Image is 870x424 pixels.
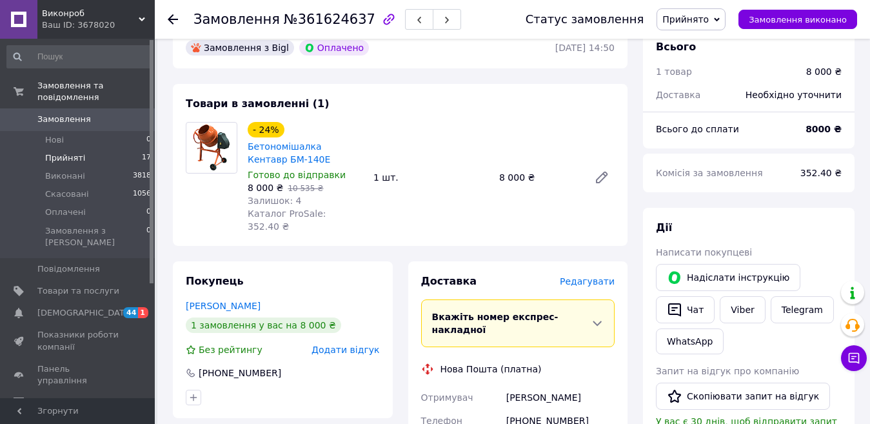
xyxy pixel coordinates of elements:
[45,188,89,200] span: Скасовані
[186,275,244,287] span: Покупець
[494,168,584,187] div: 8 000 ₴
[437,363,545,376] div: Нова Пошта (платна)
[189,123,234,173] img: Бетономішалка Кентавр БМ-140Е
[656,221,672,234] span: Дії
[248,122,284,137] div: - 24%
[656,41,696,53] span: Всього
[186,318,341,333] div: 1 замовлення у вас на 8 000 ₴
[662,14,709,25] span: Прийнято
[248,141,330,165] a: Бетономішалка Кентавр БМ-140Е
[146,225,151,248] span: 0
[311,345,379,355] span: Додати відгук
[421,392,473,403] span: Отримувач
[526,13,644,26] div: Статус замовлення
[37,329,119,352] span: Показники роботи компанії
[168,13,178,26] div: Повернутися назад
[248,196,302,206] span: Залишок: 4
[589,165,615,190] a: Редагувати
[133,188,151,200] span: 1056
[37,307,133,319] span: [DEMOGRAPHIC_DATA]
[193,12,280,27] span: Замовлення
[248,208,326,232] span: Каталог ProSale: 352.40 ₴
[45,170,85,182] span: Виконані
[656,247,752,257] span: Написати покупцеві
[146,207,151,218] span: 0
[37,363,119,387] span: Панель управління
[656,383,830,410] button: Скопіювати запит на відгук
[45,225,146,248] span: Замовлення з [PERSON_NAME]
[45,207,86,218] span: Оплачені
[560,276,615,287] span: Редагувати
[186,40,294,56] div: Замовлення з Bigl
[123,307,138,318] span: 44
[299,40,369,56] div: Оплачено
[656,124,739,134] span: Всього до сплати
[368,168,494,187] div: 1 шт.
[142,152,151,164] span: 17
[284,12,375,27] span: №361624637
[248,170,346,180] span: Готово до відправки
[288,184,323,193] span: 10 535 ₴
[738,81,849,109] div: Необхідно уточнити
[45,152,85,164] span: Прийняті
[6,45,152,68] input: Пошук
[197,367,282,379] div: [PHONE_NUMBER]
[45,134,64,146] span: Нові
[37,397,71,409] span: Відгуки
[656,168,763,178] span: Комісія за замовлення
[656,366,799,376] span: Запит на відгук про компанію
[199,345,262,355] span: Без рейтингу
[421,275,477,287] span: Доставка
[738,10,857,29] button: Замовлення виконано
[806,65,842,78] div: 8 000 ₴
[656,66,692,77] span: 1 товар
[555,43,615,53] time: [DATE] 14:50
[720,296,765,323] a: Viber
[800,168,842,178] span: 352.40 ₴
[432,312,559,335] span: Вкажіть номер експрес-накладної
[37,285,119,297] span: Товари та послуги
[42,8,139,19] span: Виконроб
[146,134,151,146] span: 0
[656,296,715,323] button: Чат
[37,80,155,103] span: Замовлення та повідомлення
[806,124,842,134] b: 8000 ₴
[186,97,330,110] span: Товари в замовленні (1)
[656,264,800,291] button: Надіслати інструкцію
[771,296,834,323] a: Telegram
[138,307,148,318] span: 1
[37,114,91,125] span: Замовлення
[248,183,283,193] span: 8 000 ₴
[37,263,100,275] span: Повідомлення
[133,170,151,182] span: 3818
[656,90,700,100] span: Доставка
[841,345,867,371] button: Чат з покупцем
[42,19,155,31] div: Ваш ID: 3678020
[504,386,617,409] div: [PERSON_NAME]
[186,301,261,311] a: [PERSON_NAME]
[656,328,724,354] a: WhatsApp
[749,15,847,25] span: Замовлення виконано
